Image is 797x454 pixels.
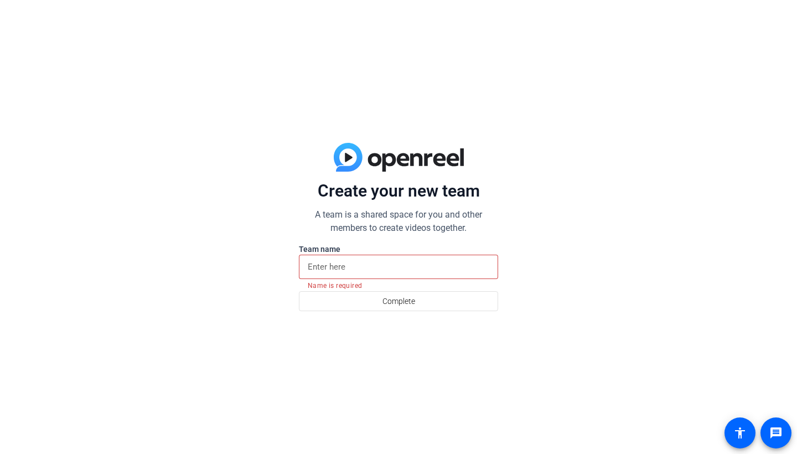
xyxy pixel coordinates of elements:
mat-error: Name is required [308,279,489,291]
label: Team name [299,244,498,255]
span: Complete [382,291,415,312]
input: Enter here [308,260,489,274]
img: blue-gradient.svg [334,143,464,172]
button: Complete [299,291,498,311]
mat-icon: message [769,426,783,440]
p: Create your new team [299,180,498,202]
mat-icon: accessibility [733,426,747,440]
p: A team is a shared space for you and other members to create videos together. [299,208,498,235]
